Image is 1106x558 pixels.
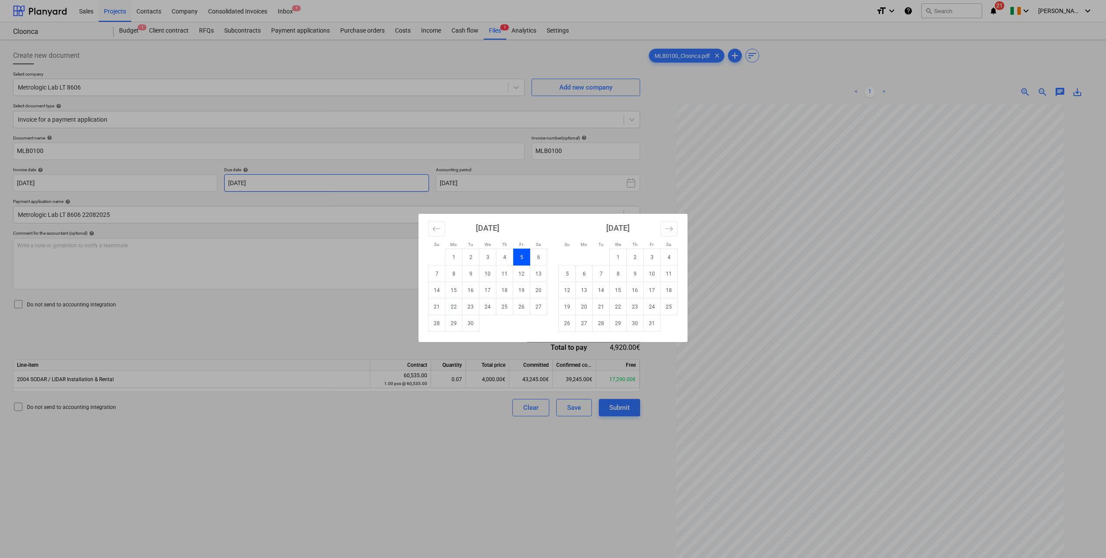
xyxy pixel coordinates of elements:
td: Wednesday, October 15, 2025 [610,282,627,299]
td: Friday, October 10, 2025 [644,266,661,282]
td: Saturday, September 20, 2025 [530,282,547,299]
small: Th [632,242,638,247]
td: Selected. Friday, September 5, 2025 [513,249,530,266]
td: Sunday, October 12, 2025 [559,282,576,299]
td: Monday, September 1, 2025 [445,249,462,266]
small: We [615,242,621,247]
td: Wednesday, October 8, 2025 [610,266,627,282]
td: Friday, October 24, 2025 [644,299,661,315]
td: Wednesday, October 1, 2025 [610,249,627,266]
td: Monday, October 13, 2025 [576,282,593,299]
small: Th [502,242,507,247]
td: Tuesday, October 14, 2025 [593,282,610,299]
td: Saturday, October 18, 2025 [661,282,678,299]
td: Wednesday, September 10, 2025 [479,266,496,282]
td: Saturday, October 11, 2025 [661,266,678,282]
td: Sunday, September 28, 2025 [428,315,445,332]
td: Wednesday, September 17, 2025 [479,282,496,299]
td: Tuesday, October 28, 2025 [593,315,610,332]
td: Wednesday, October 29, 2025 [610,315,627,332]
td: Tuesday, September 9, 2025 [462,266,479,282]
td: Tuesday, September 23, 2025 [462,299,479,315]
td: Sunday, September 7, 2025 [428,266,445,282]
strong: [DATE] [606,223,630,232]
td: Sunday, October 19, 2025 [559,299,576,315]
small: Sa [536,242,541,247]
td: Monday, September 8, 2025 [445,266,462,282]
td: Friday, September 26, 2025 [513,299,530,315]
td: Saturday, October 25, 2025 [661,299,678,315]
small: Su [434,242,439,247]
td: Monday, October 27, 2025 [576,315,593,332]
small: Su [565,242,570,247]
td: Tuesday, October 21, 2025 [593,299,610,315]
strong: [DATE] [476,223,499,232]
iframe: Chat Widget [1063,516,1106,558]
td: Thursday, October 9, 2025 [627,266,644,282]
td: Monday, October 6, 2025 [576,266,593,282]
td: Thursday, September 11, 2025 [496,266,513,282]
td: Saturday, September 13, 2025 [530,266,547,282]
td: Thursday, October 2, 2025 [627,249,644,266]
td: Thursday, October 30, 2025 [627,315,644,332]
td: Friday, October 31, 2025 [644,315,661,332]
small: Fr [650,242,654,247]
td: Friday, September 12, 2025 [513,266,530,282]
td: Monday, September 22, 2025 [445,299,462,315]
td: Wednesday, September 3, 2025 [479,249,496,266]
button: Move forward to switch to the next month. [661,222,678,236]
td: Thursday, September 25, 2025 [496,299,513,315]
td: Wednesday, October 22, 2025 [610,299,627,315]
small: We [485,242,491,247]
div: Calendar [418,214,688,342]
td: Friday, October 17, 2025 [644,282,661,299]
td: Saturday, September 27, 2025 [530,299,547,315]
td: Thursday, October 23, 2025 [627,299,644,315]
td: Monday, October 20, 2025 [576,299,593,315]
td: Tuesday, September 30, 2025 [462,315,479,332]
td: Friday, September 19, 2025 [513,282,530,299]
small: Tu [468,242,473,247]
td: Wednesday, September 24, 2025 [479,299,496,315]
small: Tu [598,242,604,247]
small: Mo [581,242,587,247]
button: Move backward to switch to the previous month. [428,222,445,236]
td: Sunday, September 14, 2025 [428,282,445,299]
td: Thursday, September 18, 2025 [496,282,513,299]
td: Tuesday, October 7, 2025 [593,266,610,282]
td: Sunday, October 26, 2025 [559,315,576,332]
td: Monday, September 15, 2025 [445,282,462,299]
td: Thursday, October 16, 2025 [627,282,644,299]
td: Sunday, October 5, 2025 [559,266,576,282]
td: Saturday, September 6, 2025 [530,249,547,266]
td: Friday, October 3, 2025 [644,249,661,266]
td: Thursday, September 4, 2025 [496,249,513,266]
td: Tuesday, September 2, 2025 [462,249,479,266]
small: Mo [450,242,457,247]
small: Sa [666,242,671,247]
td: Saturday, October 4, 2025 [661,249,678,266]
small: Fr [519,242,523,247]
td: Sunday, September 21, 2025 [428,299,445,315]
td: Monday, September 29, 2025 [445,315,462,332]
td: Tuesday, September 16, 2025 [462,282,479,299]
